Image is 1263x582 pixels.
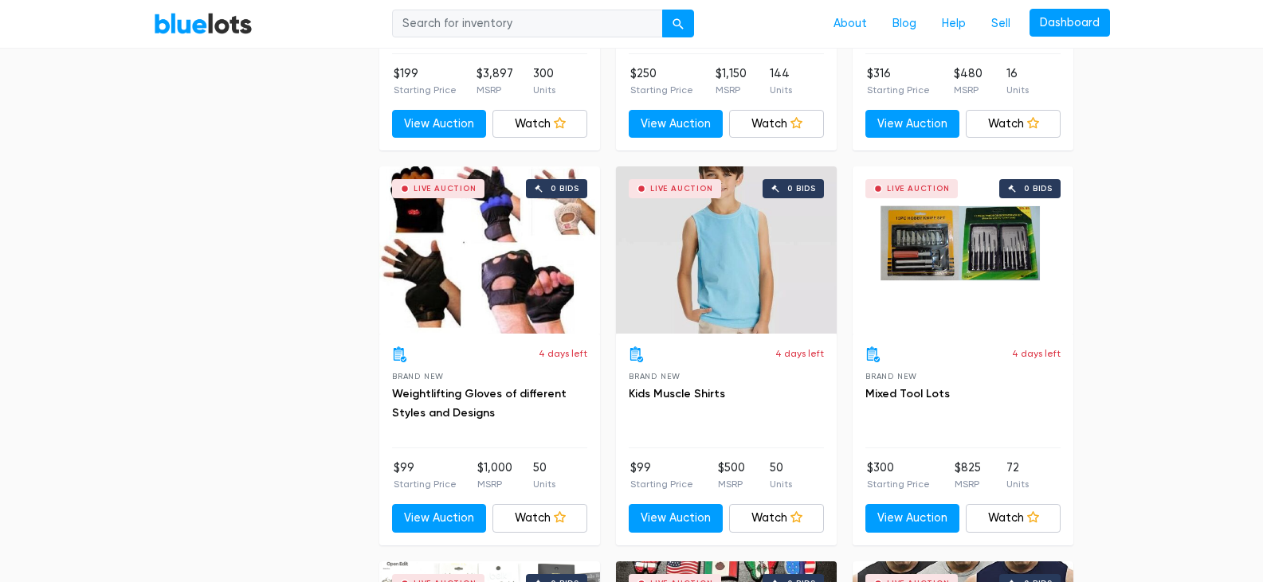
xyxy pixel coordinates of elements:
a: Live Auction 0 bids [853,166,1073,334]
li: $199 [394,65,457,97]
p: MSRP [477,83,513,97]
a: View Auction [865,110,960,139]
li: 144 [770,65,792,97]
li: $500 [718,459,745,491]
div: Live Auction [414,185,477,193]
li: $825 [955,459,981,491]
li: $316 [867,65,930,97]
p: Starting Price [867,83,930,97]
a: View Auction [629,110,724,139]
p: 4 days left [539,346,587,361]
li: $250 [630,65,693,97]
p: Starting Price [394,477,457,491]
p: 4 days left [775,346,824,361]
div: 0 bids [1024,185,1053,193]
div: 0 bids [787,185,816,193]
div: Live Auction [650,185,713,193]
p: MSRP [716,83,747,97]
a: BlueLots [154,12,253,35]
li: 16 [1006,65,1029,97]
p: Units [1006,83,1029,97]
p: MSRP [477,477,512,491]
li: $3,897 [477,65,513,97]
li: $480 [954,65,983,97]
a: View Auction [629,504,724,533]
a: Watch [729,504,824,533]
li: 72 [1006,459,1029,491]
div: Live Auction [887,185,950,193]
p: Starting Price [630,83,693,97]
li: $1,000 [477,459,512,491]
span: Brand New [865,372,917,381]
a: Watch [966,504,1061,533]
a: Kids Muscle Shirts [629,387,725,400]
div: 0 bids [551,185,579,193]
a: Live Auction 0 bids [379,166,600,334]
a: View Auction [865,504,960,533]
p: MSRP [955,477,981,491]
p: Units [770,83,792,97]
a: About [821,9,880,39]
p: Units [1006,477,1029,491]
a: Mixed Tool Lots [865,387,950,400]
p: 4 days left [1012,346,1061,361]
a: Sell [979,9,1023,39]
a: Watch [492,504,587,533]
p: Starting Price [630,477,693,491]
p: MSRP [954,83,983,97]
a: Watch [492,110,587,139]
li: $300 [867,459,930,491]
a: Help [929,9,979,39]
p: Units [533,477,555,491]
p: Units [770,477,792,491]
a: Watch [966,110,1061,139]
li: 300 [533,65,555,97]
a: View Auction [392,110,487,139]
a: Blog [880,9,929,39]
li: 50 [770,459,792,491]
span: Brand New [629,372,681,381]
li: 50 [533,459,555,491]
a: Live Auction 0 bids [616,166,837,334]
p: MSRP [718,477,745,491]
p: Starting Price [867,477,930,491]
a: Watch [729,110,824,139]
a: Weightlifting Gloves of different Styles and Designs [392,387,567,420]
a: Dashboard [1030,9,1110,37]
span: Brand New [392,372,444,381]
li: $99 [630,459,693,491]
li: $1,150 [716,65,747,97]
input: Search for inventory [392,10,663,38]
p: Units [533,83,555,97]
li: $99 [394,459,457,491]
a: View Auction [392,504,487,533]
p: Starting Price [394,83,457,97]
